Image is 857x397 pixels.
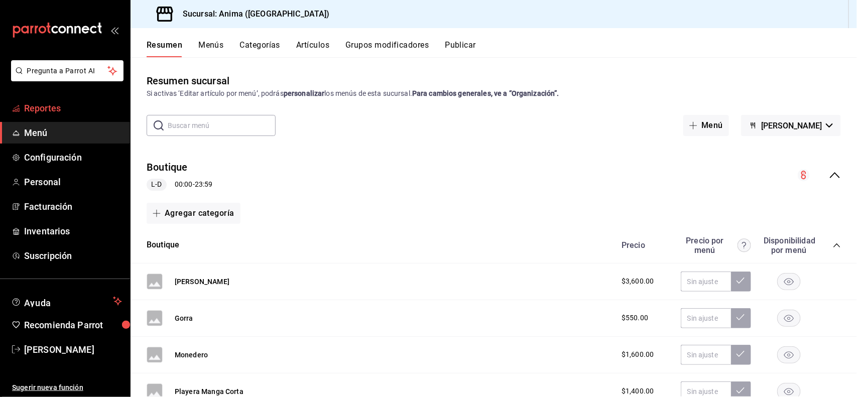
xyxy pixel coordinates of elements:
[833,241,841,249] button: collapse-category-row
[622,276,654,287] span: $3,600.00
[175,277,229,287] button: [PERSON_NAME]
[445,40,476,57] button: Publicar
[683,115,729,136] button: Menú
[24,224,122,238] span: Inventarios
[147,40,857,57] div: navigation tabs
[24,200,122,213] span: Facturación
[622,349,654,360] span: $1,600.00
[175,8,330,20] h3: Sucursal: Anima ([GEOGRAPHIC_DATA])
[681,345,731,365] input: Sin ajuste
[24,343,122,356] span: [PERSON_NAME]
[24,151,122,164] span: Configuración
[296,40,329,57] button: Artículos
[175,386,243,396] button: Playera Manga Corta
[681,272,731,292] input: Sin ajuste
[147,179,166,190] span: L-D
[11,60,124,81] button: Pregunta a Parrot AI
[611,240,676,250] div: Precio
[24,126,122,140] span: Menú
[741,115,841,136] button: [PERSON_NAME]
[24,101,122,115] span: Reportes
[147,203,240,224] button: Agregar categoría
[622,386,654,396] span: $1,400.00
[24,175,122,189] span: Personal
[147,73,229,88] div: Resumen sucursal
[147,179,212,191] div: 00:00 - 23:59
[147,88,841,99] div: Si activas ‘Editar artículo por menú’, podrás los menús de esta sucursal.
[681,236,751,255] div: Precio por menú
[175,350,208,360] button: Monedero
[147,40,182,57] button: Resumen
[764,236,814,255] div: Disponibilidad por menú
[240,40,281,57] button: Categorías
[110,26,118,34] button: open_drawer_menu
[198,40,223,57] button: Menús
[131,152,857,199] div: collapse-menu-row
[168,115,276,136] input: Buscar menú
[7,73,124,83] a: Pregunta a Parrot AI
[27,66,108,76] span: Pregunta a Parrot AI
[24,249,122,262] span: Suscripción
[24,318,122,332] span: Recomienda Parrot
[622,313,648,323] span: $550.00
[12,382,122,393] span: Sugerir nueva función
[681,308,731,328] input: Sin ajuste
[147,239,179,251] button: Boutique
[345,40,429,57] button: Grupos modificadores
[761,121,822,130] span: [PERSON_NAME]
[175,313,193,323] button: Gorra
[24,295,109,307] span: Ayuda
[147,160,188,175] button: Boutique
[412,89,559,97] strong: Para cambios generales, ve a “Organización”.
[284,89,325,97] strong: personalizar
